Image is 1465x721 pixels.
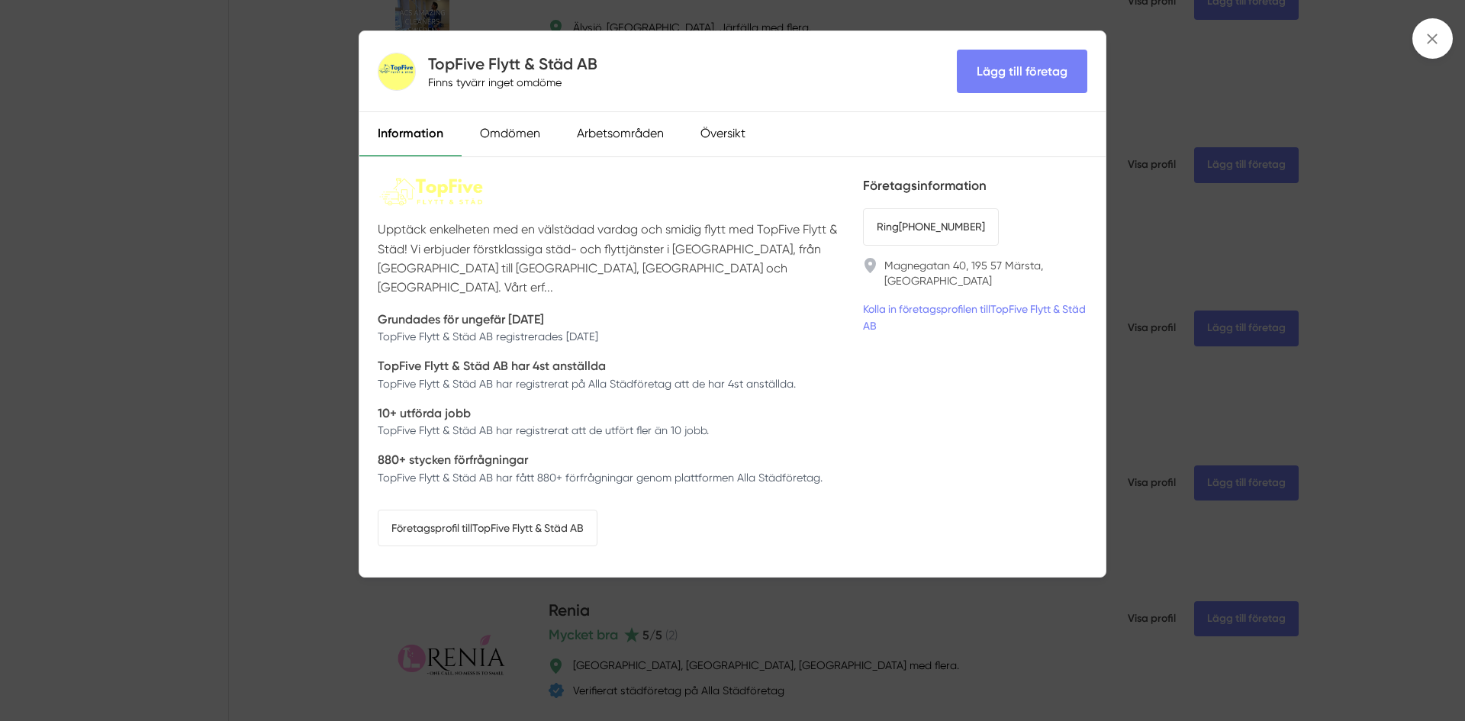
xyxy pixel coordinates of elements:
img: TopFive Flytt & Städ AB favikon [378,53,416,91]
p: Grundades för ungefär [DATE] [378,310,598,329]
h5: Företagsinformation [863,175,1087,196]
div: Arbetsområden [559,112,682,156]
div: Information [359,112,462,156]
div: Omdömen [462,112,559,156]
p: 10+ utförda jobb [378,404,709,423]
a: Ring[PHONE_NUMBER] [863,208,999,245]
p: Upptäck enkelheten med en välstädad vardag och smidig flytt med TopFive Flytt & Städ! Vi erbjuder... [378,220,845,298]
p: TopFive Flytt & Städ AB har registrerat att de utfört fler än 10 jobb. [378,423,709,438]
a: Magnegatan 40, 195 57 Märsta, [GEOGRAPHIC_DATA] [884,258,1087,288]
: Lägg till företag [957,50,1087,93]
p: TopFive Flytt & Städ AB har 4st anställda [378,356,796,375]
p: TopFive Flytt & Städ AB registrerades [DATE] [378,329,598,344]
span: Finns tyvärr inget omdöme [428,75,562,90]
a: Kolla in företagsprofilen tillTopFive Flytt & Städ AB [863,301,1087,334]
p: TopFive Flytt & Städ AB har fått 880+ förfrågningar genom plattformen Alla Städföretag. [378,470,823,485]
p: 880+ stycken förfrågningar [378,450,823,469]
div: Översikt [682,112,764,156]
p: TopFive Flytt & Städ AB har registrerat på Alla Städföretag att de har 4st anställda. [378,376,796,391]
img: TopFive Flytt & Städ AB logotyp [378,175,485,208]
a: Företagsprofil tillTopFive Flytt & Städ AB [378,510,597,546]
h4: TopFive Flytt & Städ AB [428,53,597,75]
